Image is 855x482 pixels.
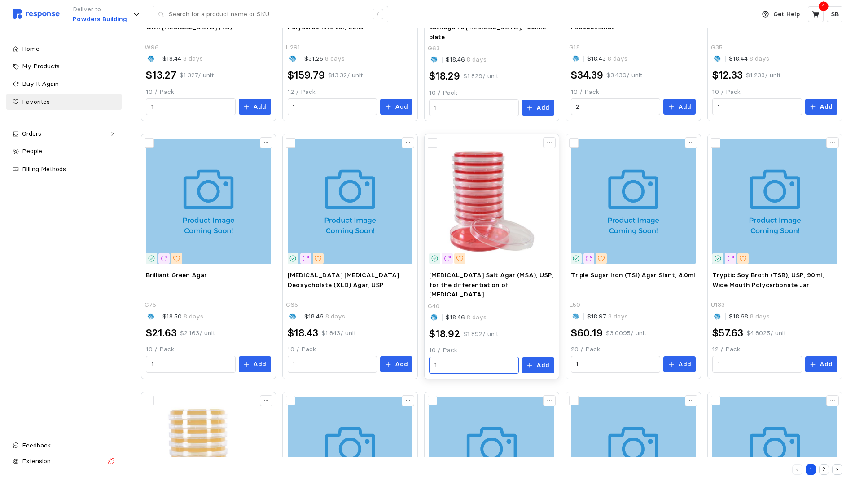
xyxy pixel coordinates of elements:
[288,68,325,82] h2: $159.79
[820,102,833,112] p: Add
[373,9,383,20] div: /
[146,13,261,31] span: Potato [MEDICAL_DATA] Agar (PDA) with [MEDICAL_DATA] (TA)
[831,9,839,19] p: SB
[463,329,498,339] p: $1.892 / unit
[576,99,655,115] input: Qty
[465,313,487,321] span: 8 days
[169,6,368,22] input: Search for a product name or SKU
[712,326,743,340] h2: $57.63
[288,139,412,264] img: g65_1.jpg
[536,103,549,113] p: Add
[429,271,553,298] span: [MEDICAL_DATA] Salt Agar (MSA), USP, for the differentiation of [MEDICAL_DATA]
[304,312,345,322] p: $18.46
[395,359,408,369] p: Add
[22,129,106,139] div: Orders
[151,356,230,372] input: Qty
[146,345,271,354] p: 10 / Pack
[571,139,696,264] img: l50_1.jpg
[293,356,372,372] input: Qty
[729,54,769,64] p: $18.44
[428,44,440,53] p: G63
[536,360,549,370] p: Add
[239,99,271,115] button: Add
[6,143,122,159] a: People
[73,14,127,24] p: Powders Building
[6,438,122,454] button: Feedback
[712,68,743,82] h2: $12.33
[576,356,655,372] input: Qty
[162,54,203,64] p: $18.44
[180,71,214,80] p: $1.327 / unit
[286,300,298,310] p: G65
[162,312,203,322] p: $18.50
[22,441,51,449] span: Feedback
[827,6,842,22] button: SB
[182,312,203,320] span: 8 days
[22,165,66,173] span: Billing Methods
[428,301,440,311] p: G40
[819,464,829,475] button: 2
[151,99,230,115] input: Qty
[748,312,770,320] span: 8 days
[822,1,825,11] p: 1
[712,139,837,264] img: u133_1.jpg
[569,300,580,310] p: L50
[446,313,487,323] p: $18.46
[587,54,627,64] p: $18.43
[729,312,770,322] p: $18.68
[288,345,412,354] p: 10 / Pack
[380,356,412,372] button: Add
[571,271,695,279] span: Triple Sugar Iron (TSI) Agar Slant, 8.0ml
[6,126,122,142] a: Orders
[718,356,797,372] input: Qty
[606,312,628,320] span: 8 days
[446,55,487,65] p: $18.46
[746,71,780,80] p: $1.233 / unit
[663,356,696,372] button: Add
[146,271,207,279] span: Brilliant Green Agar
[429,345,554,355] p: 10 / Pack
[321,328,356,338] p: $1.843 / unit
[678,102,691,112] p: Add
[606,71,642,80] p: $3.439 / unit
[571,345,696,354] p: 20 / Pack
[711,43,723,53] p: G35
[22,44,39,53] span: Home
[6,76,122,92] a: Buy It Again
[463,71,498,81] p: $1.829 / unit
[395,102,408,112] p: Add
[606,54,627,62] span: 8 days
[465,55,487,63] span: 8 days
[718,99,797,115] input: Qty
[288,326,318,340] h2: $18.43
[773,9,800,19] p: Get Help
[146,139,271,264] img: g75_1.jpg
[304,54,345,64] p: $31.25
[606,328,646,338] p: $3.0095 / unit
[13,9,60,19] img: svg%3e
[757,6,805,23] button: Get Help
[146,87,271,97] p: 10 / Pack
[522,100,554,116] button: Add
[239,356,271,372] button: Add
[145,300,156,310] p: G75
[712,345,837,354] p: 12 / Pack
[22,80,59,88] span: Buy It Again
[522,357,554,373] button: Add
[712,87,837,97] p: 10 / Pack
[429,139,554,264] img: g40_1.jpg
[806,464,816,475] button: 1
[6,453,122,469] button: Extension
[6,41,122,57] a: Home
[6,58,122,75] a: My Products
[22,457,51,465] span: Extension
[145,43,159,53] p: W96
[429,13,546,40] span: HE (Hektoen Enteric) Agar, for pathogenic [MEDICAL_DATA], 100mm plate
[678,359,691,369] p: Add
[6,94,122,110] a: Favorites
[429,69,460,83] h2: $18.29
[253,102,266,112] p: Add
[746,328,786,338] p: $4.8025 / unit
[323,54,345,62] span: 8 days
[286,43,300,53] p: U291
